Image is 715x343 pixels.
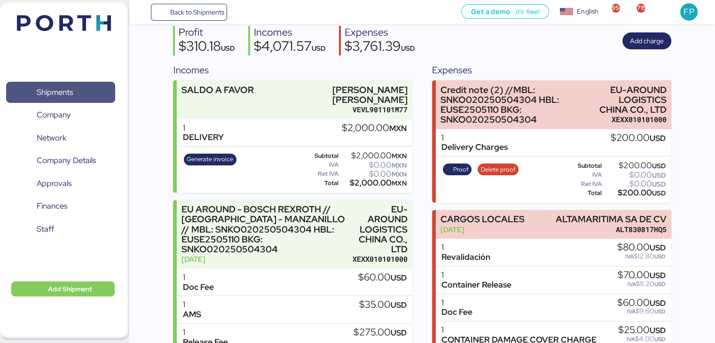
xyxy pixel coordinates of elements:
[654,335,666,343] span: USD
[652,180,666,188] span: USD
[441,133,508,143] div: 1
[182,273,213,282] div: 1
[604,171,666,179] div: $0.00
[604,180,666,187] div: $0.00
[135,4,151,20] button: Menu
[684,6,694,18] span: FP
[37,108,71,122] span: Company
[654,281,666,288] span: USD
[182,300,201,310] div: 1
[617,298,666,308] div: $60.00
[6,82,115,103] a: Shipments
[340,179,407,187] div: $2,000.00
[618,281,666,288] div: $11.20
[654,308,666,315] span: USD
[359,300,407,310] div: $35.00
[37,86,73,99] span: Shipments
[340,162,407,169] div: $0.00
[556,225,667,234] div: ALT830817HQ5
[599,115,667,125] div: XEXX010101000
[312,44,326,53] span: USD
[441,242,490,252] div: 1
[556,214,667,224] div: ALTAMARITIMA SA DE CV
[391,300,407,310] span: USD
[6,173,115,195] a: Approvals
[6,104,115,126] a: Company
[305,171,338,177] div: Ret IVA
[441,280,511,290] div: Container Release
[37,199,67,213] span: Finances
[441,142,508,152] div: Delivery Charges
[173,63,412,77] div: Incomes
[254,39,326,55] div: $4,071.57
[182,327,228,337] div: 1
[618,335,666,343] div: $4.00
[577,7,598,16] div: English
[443,164,472,176] button: Proof
[345,26,415,39] div: Expenses
[564,163,602,169] div: Subtotal
[440,225,525,234] div: [DATE]
[340,152,407,159] div: $2,000.00
[392,161,407,170] span: MXN
[622,32,671,49] button: Add charge
[182,123,223,133] div: 1
[392,152,407,160] span: MXN
[184,154,236,166] button: Generate invoice
[440,214,525,224] div: CARGOS LOCALES
[181,204,348,254] div: EU AROUND - BOSCH REXROTH // [GEOGRAPHIC_DATA] - MANZANILLO // MBL: SNKO020250504304 HBL: EUSE250...
[441,325,597,335] div: 1
[272,105,408,115] div: VEVL901101M77
[650,242,666,253] span: USD
[11,281,115,296] button: Add Shipment
[182,133,223,142] div: DELIVERY
[354,327,407,338] div: $275.00
[650,298,666,308] span: USD
[630,35,664,47] span: Add charge
[6,218,115,240] a: Staff
[628,281,636,288] span: IVA
[453,164,469,175] span: Proof
[305,162,338,168] div: IVA
[401,44,415,53] span: USD
[151,4,228,21] a: Back to Shipments
[618,325,666,335] div: $25.00
[345,39,415,55] div: $3,761.39
[272,85,408,105] div: [PERSON_NAME] [PERSON_NAME]
[481,164,516,175] span: Delete proof
[48,283,92,295] span: Add Shipment
[37,177,71,190] span: Approvals
[37,222,54,236] span: Staff
[625,253,634,260] span: IVA
[179,39,235,55] div: $310.18
[650,133,666,143] span: USD
[181,254,348,264] div: [DATE]
[305,153,338,159] div: Subtotal
[392,179,407,187] span: MXN
[627,308,636,315] span: IVA
[340,171,407,178] div: $0.00
[564,181,602,187] div: Ret IVA
[353,204,408,254] div: EU-AROUND LOGISTICS CHINA CO., LTD
[611,133,666,143] div: $200.00
[617,242,666,253] div: $80.00
[389,123,407,133] span: MXN
[391,327,407,338] span: USD
[6,127,115,149] a: Network
[179,26,235,39] div: Profit
[599,85,667,115] div: EU-AROUND LOGISTICS CHINA CO., LTD
[652,189,666,197] span: USD
[441,307,472,317] div: Doc Fee
[221,44,235,53] span: USD
[353,254,408,264] div: XEXX010101000
[652,162,666,170] span: USD
[441,298,472,308] div: 1
[650,325,666,335] span: USD
[478,164,519,176] button: Delete proof
[254,26,326,39] div: Incomes
[358,273,407,283] div: $60.00
[392,170,407,179] span: MXN
[37,131,66,145] span: Network
[6,150,115,171] a: Company Details
[391,273,407,283] span: USD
